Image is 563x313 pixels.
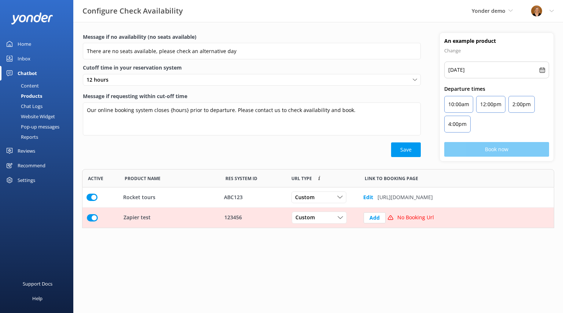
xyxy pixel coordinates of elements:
h4: An example product [444,37,549,45]
p: No Booking Url [397,214,434,222]
textarea: Our online booking system closes {hours} prior to departure. Please contact us to check availabil... [83,103,421,135]
div: grid [82,187,554,228]
button: Save [391,142,421,157]
span: Link to booking page [291,175,312,182]
button: Add [364,212,386,223]
p: 10:00am [448,100,469,109]
span: Link to booking page [365,175,418,182]
div: Content [4,81,39,91]
a: Products [4,91,73,101]
div: Reports [4,132,38,142]
div: Support Docs [23,276,52,291]
a: Reports [4,132,73,142]
span: Active [88,175,103,182]
a: Chat Logs [4,101,73,111]
p: Departure times [444,85,549,93]
p: Rocket tours [123,193,155,201]
p: [DATE] [448,66,465,74]
p: 4:00pm [448,120,467,128]
div: Settings [18,173,35,187]
p: 2:00pm [512,100,531,109]
span: Product Name [125,175,161,182]
p: Change [444,46,549,55]
a: Website Widget [4,111,73,122]
span: Custom [295,193,319,201]
p: 12:00pm [480,100,501,109]
div: row [82,208,554,228]
div: Pop-up messages [4,122,59,132]
div: ABC123 [224,193,282,201]
div: Recommend [18,158,45,173]
span: Res System ID [225,175,257,182]
a: Pop-up messages [4,122,73,132]
p: Zapier test [124,214,151,222]
label: Message if no availability (no seats available) [83,33,421,41]
p: [URL][DOMAIN_NAME] [378,193,433,201]
div: Help [32,291,43,306]
img: 1-1617059290.jpg [531,5,542,16]
div: Products [4,91,42,101]
a: Content [4,81,73,91]
label: Cutoff time in your reservation system [83,64,421,72]
label: Message if requesting within cut-off time [83,92,421,100]
div: Reviews [18,144,35,158]
div: Website Widget [4,111,55,122]
span: Custom [295,214,319,222]
span: 12 hours [87,76,113,84]
b: Edit [363,194,373,201]
input: Enter a message [83,43,421,59]
div: Inbox [18,51,30,66]
button: Edit [363,190,373,205]
div: 123456 [224,214,281,222]
div: row [82,187,554,208]
div: Home [18,37,31,51]
img: yonder-white-logo.png [11,12,53,25]
h3: Configure Check Availability [82,5,183,17]
div: Chatbot [18,66,37,81]
div: Chat Logs [4,101,43,111]
span: Yonder demo [472,7,505,14]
